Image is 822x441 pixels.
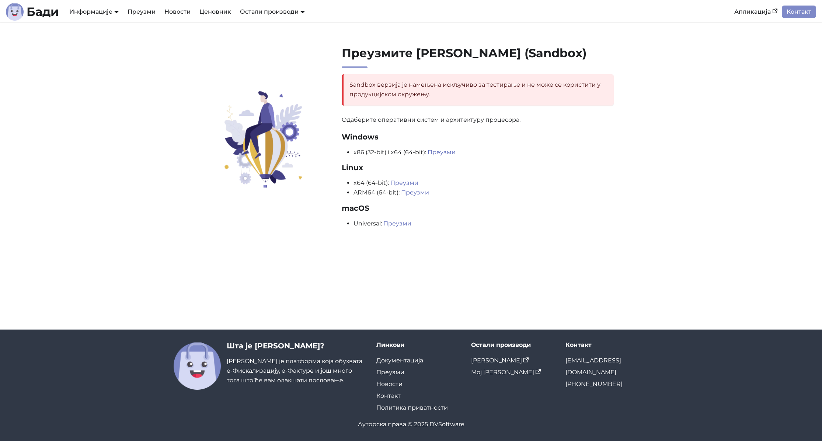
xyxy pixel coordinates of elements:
[342,115,614,125] p: Одаберите оперативни систем и архитектуру процесора.
[342,204,614,213] h3: macOS
[342,74,614,106] div: Sandbox верзија је намењена искључиво за тестирање и не може се користити у продукцијском окружењу.
[428,149,456,156] a: Преузми
[227,341,365,390] div: [PERSON_NAME] је платформа која обухвата е-Фискализацију, е-Фактуре и још много тога што ће вам о...
[240,8,305,15] a: Остали производи
[376,357,423,364] a: Документација
[342,46,614,68] h2: Преузмите [PERSON_NAME] (Sandbox)
[376,392,401,399] a: Контакт
[342,163,614,172] h3: Linux
[195,6,236,18] a: Ценовник
[376,380,403,387] a: Новости
[782,6,816,18] a: Контакт
[227,341,365,351] h3: Шта је [PERSON_NAME]?
[353,178,614,188] li: x64 (64-bit):
[123,6,160,18] a: Преузми
[174,342,221,390] img: Бади
[565,380,623,387] a: [PHONE_NUMBER]
[342,132,614,142] h3: Windows
[376,341,459,349] div: Линкови
[471,369,541,376] a: Мој [PERSON_NAME]
[471,357,529,364] a: [PERSON_NAME]
[383,220,411,227] a: Преузми
[565,341,648,349] div: Контакт
[471,341,554,349] div: Остали производи
[353,148,614,157] li: x86 (32-bit) i x64 (64-bit):
[376,369,404,376] a: Преузми
[69,8,119,15] a: Информације
[353,219,614,228] li: Universal:
[207,90,320,189] img: Преузмите Бади (Sandbox)
[160,6,195,18] a: Новости
[353,188,614,197] li: ARM64 (64-bit):
[6,3,24,21] img: Лого
[6,3,59,21] a: ЛогоБади
[565,357,621,376] a: [EMAIL_ADDRESS][DOMAIN_NAME]
[376,404,448,411] a: Политика приватности
[401,189,429,196] a: Преузми
[174,420,648,429] div: Ауторска права © 2025 DVSoftware
[390,179,418,186] a: Преузми
[27,6,59,18] b: Бади
[730,6,782,18] a: Апликација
